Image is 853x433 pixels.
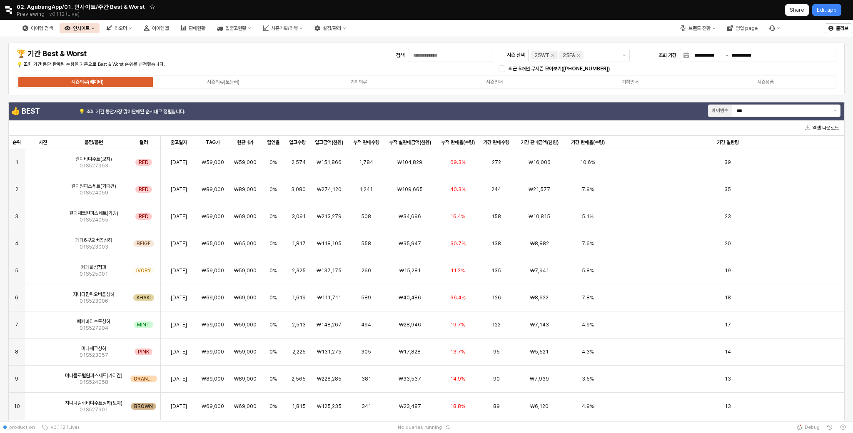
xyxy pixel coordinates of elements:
span: 시즌 선택 [507,52,525,58]
span: ₩89,000 [234,376,257,382]
p: Edit app [817,7,837,13]
h4: 🏆 기간 Best & Worst [17,50,217,58]
span: RED [139,213,149,220]
span: 01S523003 [80,244,108,250]
span: 558 [361,240,371,247]
span: 2,513 [292,321,306,328]
span: 19 [725,267,731,274]
span: ₩65,000 [234,240,257,247]
span: [DATE] [171,403,187,410]
button: v0.1.12 (Live) [38,421,82,433]
span: ₩131,275 [317,348,342,355]
span: 0% [269,321,277,328]
span: 미나체크상하 [81,345,106,352]
span: ₩69,000 [202,403,224,410]
span: 2,565 [292,376,306,382]
div: 아이템 검색 [31,25,53,31]
span: 1,817 [292,240,306,247]
span: 5 [15,267,18,274]
span: 589 [361,294,371,301]
p: v0.1.12 (Live) [49,11,80,17]
span: 7.9% [582,186,594,193]
span: 현판매가 [237,139,254,146]
span: 89 [493,403,500,410]
span: 7 [15,321,18,328]
span: 웬디체크원피스세트(가방) [69,210,118,216]
div: 시즌언더 [486,79,503,85]
span: ₩274,120 [317,186,342,193]
button: 제안 사항 표시 [619,49,629,62]
span: 2,574 [292,159,306,166]
span: 11.2% [451,267,465,274]
span: 검색 [396,52,404,58]
span: 4 [15,240,18,247]
span: 누적 판매수량 [353,139,379,146]
div: 버그 제보 및 기능 개선 요청 [764,23,785,33]
span: ₩137,175 [317,267,342,274]
span: ₩104,829 [397,159,422,166]
span: ₩69,000 [234,294,257,301]
span: 17 [725,321,731,328]
span: 13 [725,376,731,382]
p: 💡 조회 기간 동안 판매된 수량을 기준으로 Best & Worst 순위를 선정했습니다. [17,61,289,68]
span: 494 [361,321,371,328]
h4: 👍 BEST [11,107,77,115]
span: ₩89,000 [234,186,257,193]
span: 14 [725,348,731,355]
div: 인사이트 [60,23,100,33]
span: 90 [493,376,500,382]
span: ₩59,000 [234,321,257,328]
div: Previewing v0.1.12 (Live) [17,8,84,20]
div: 영업 page [736,25,758,31]
div: 시즌용품 [757,79,774,85]
span: ₩17,828 [399,348,421,355]
button: 판매현황 [175,23,210,33]
strong: 많이 [123,109,132,114]
span: 19.7% [450,321,465,328]
span: ₩10,815 [529,213,550,220]
span: 30.7% [450,240,466,247]
button: 입출고현황 [212,23,256,33]
span: 0% [269,186,277,193]
div: 설정/관리 [323,25,341,31]
label: 기획의류 [291,78,426,86]
span: ₩21,577 [529,186,550,193]
button: 아이템 검색 [17,23,58,33]
span: BEIGE [137,240,151,247]
button: Share app [785,4,809,16]
span: ₩69,000 [234,213,257,220]
span: v0.1.12 (Live) [48,424,79,431]
strong: 가장 [114,109,122,114]
span: MINT [137,321,150,328]
span: 3 [15,213,18,220]
span: 2,325 [292,267,306,274]
span: ₩148,267 [317,321,342,328]
span: 4.3% [582,348,594,355]
label: 시즌용품 [698,78,833,86]
p: Share [790,7,804,13]
button: Releases and History [45,8,84,20]
span: 입고금액(천원) [315,139,343,146]
label: 시즌언더 [426,78,562,86]
span: 0% [269,213,277,220]
span: ₩111,711 [317,294,341,301]
span: 381 [362,376,371,382]
span: ₩33,537 [399,376,421,382]
span: 기간 일판량 [717,139,739,146]
span: 2 [15,186,18,193]
span: TAG가 [206,139,220,146]
span: 272 [492,159,501,166]
span: [DATE] [171,321,187,328]
span: 01S524059 [80,189,108,196]
span: 3.5% [582,376,594,382]
span: 페페6부오버올상하 [75,237,112,244]
span: 출고일자 [170,139,187,146]
div: 판매현황 [189,25,205,31]
button: 아이템맵 [139,23,174,33]
span: 01S527904 [80,325,108,331]
span: IVORY [136,267,151,274]
button: History [823,421,836,433]
span: ₩109,665 [397,186,423,193]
